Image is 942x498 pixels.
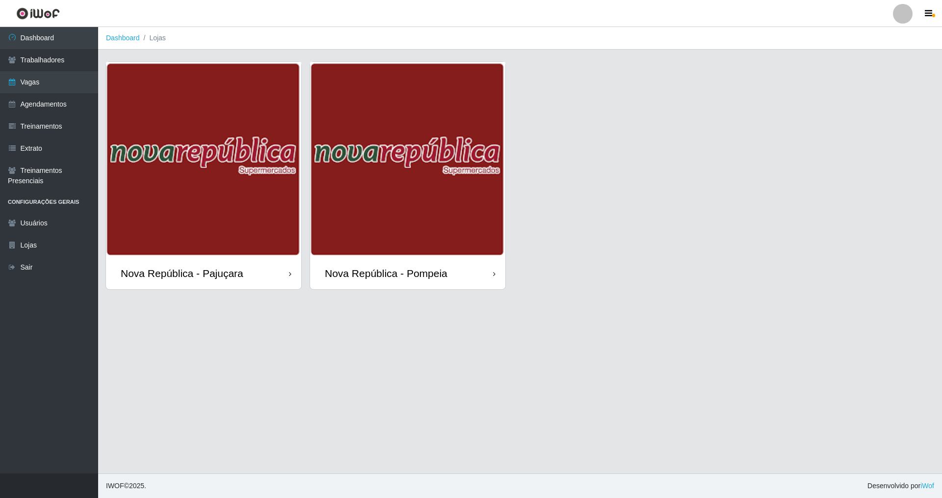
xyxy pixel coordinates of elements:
img: cardImg [310,62,505,257]
a: Nova República - Pajuçara [106,62,301,289]
li: Lojas [140,33,166,43]
a: Dashboard [106,34,140,42]
div: Nova República - Pompeia [325,267,447,279]
img: cardImg [106,62,301,257]
a: iWof [920,482,934,490]
div: Nova República - Pajuçara [121,267,243,279]
span: IWOF [106,482,124,490]
span: © 2025 . [106,481,146,491]
span: Desenvolvido por [867,481,934,491]
nav: breadcrumb [98,27,942,50]
a: Nova República - Pompeia [310,62,505,289]
img: CoreUI Logo [16,7,60,20]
